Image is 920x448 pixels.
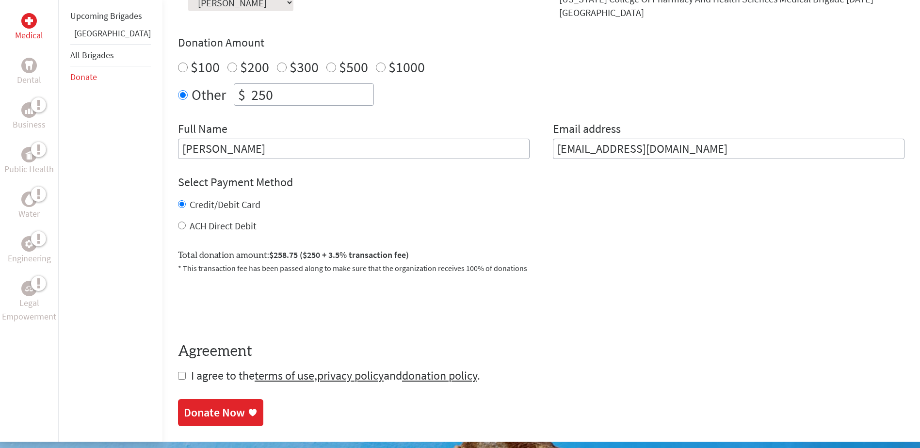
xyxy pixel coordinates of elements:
img: Public Health [25,150,33,160]
span: I agree to the , and . [191,368,480,383]
a: Donate [70,71,97,82]
p: Water [18,207,40,221]
a: privacy policy [317,368,384,383]
label: Credit/Debit Card [190,198,260,210]
div: $ [234,84,249,105]
input: Your Email [553,139,904,159]
label: $1000 [388,58,425,76]
a: All Brigades [70,49,114,61]
div: Business [21,102,37,118]
div: Legal Empowerment [21,281,37,296]
a: WaterWater [18,192,40,221]
li: Panama [70,27,151,44]
h4: Agreement [178,343,904,360]
img: Medical [25,17,33,25]
img: Dental [25,61,33,70]
a: Legal EmpowermentLegal Empowerment [2,281,56,323]
label: $300 [290,58,319,76]
label: Email address [553,121,621,139]
li: Donate [70,66,151,88]
label: $200 [240,58,269,76]
p: Public Health [4,162,54,176]
p: Medical [15,29,43,42]
label: Full Name [178,121,227,139]
label: Other [192,83,226,106]
div: Dental [21,58,37,73]
a: Donate Now [178,399,263,426]
div: Public Health [21,147,37,162]
a: MedicalMedical [15,13,43,42]
a: EngineeringEngineering [8,236,51,265]
p: * This transaction fee has been passed along to make sure that the organization receives 100% of ... [178,262,904,274]
li: All Brigades [70,44,151,66]
div: Engineering [21,236,37,252]
p: Dental [17,73,41,87]
a: [GEOGRAPHIC_DATA] [74,28,151,39]
label: ACH Direct Debit [190,220,257,232]
div: Water [21,192,37,207]
label: $500 [339,58,368,76]
img: Business [25,106,33,114]
img: Water [25,194,33,205]
a: donation policy [402,368,477,383]
div: Donate Now [184,405,245,420]
p: Legal Empowerment [2,296,56,323]
label: Total donation amount: [178,248,409,262]
input: Enter Full Name [178,139,530,159]
p: Business [13,118,46,131]
li: Upcoming Brigades [70,5,151,27]
h4: Donation Amount [178,35,904,50]
a: terms of use [255,368,314,383]
img: Engineering [25,240,33,248]
a: Upcoming Brigades [70,10,142,21]
label: $100 [191,58,220,76]
h4: Select Payment Method [178,175,904,190]
iframe: reCAPTCHA [178,286,325,323]
div: Medical [21,13,37,29]
a: BusinessBusiness [13,102,46,131]
a: Public HealthPublic Health [4,147,54,176]
input: Enter Amount [249,84,373,105]
p: Engineering [8,252,51,265]
a: DentalDental [17,58,41,87]
img: Legal Empowerment [25,286,33,291]
span: $258.75 ($250 + 3.5% transaction fee) [269,249,409,260]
